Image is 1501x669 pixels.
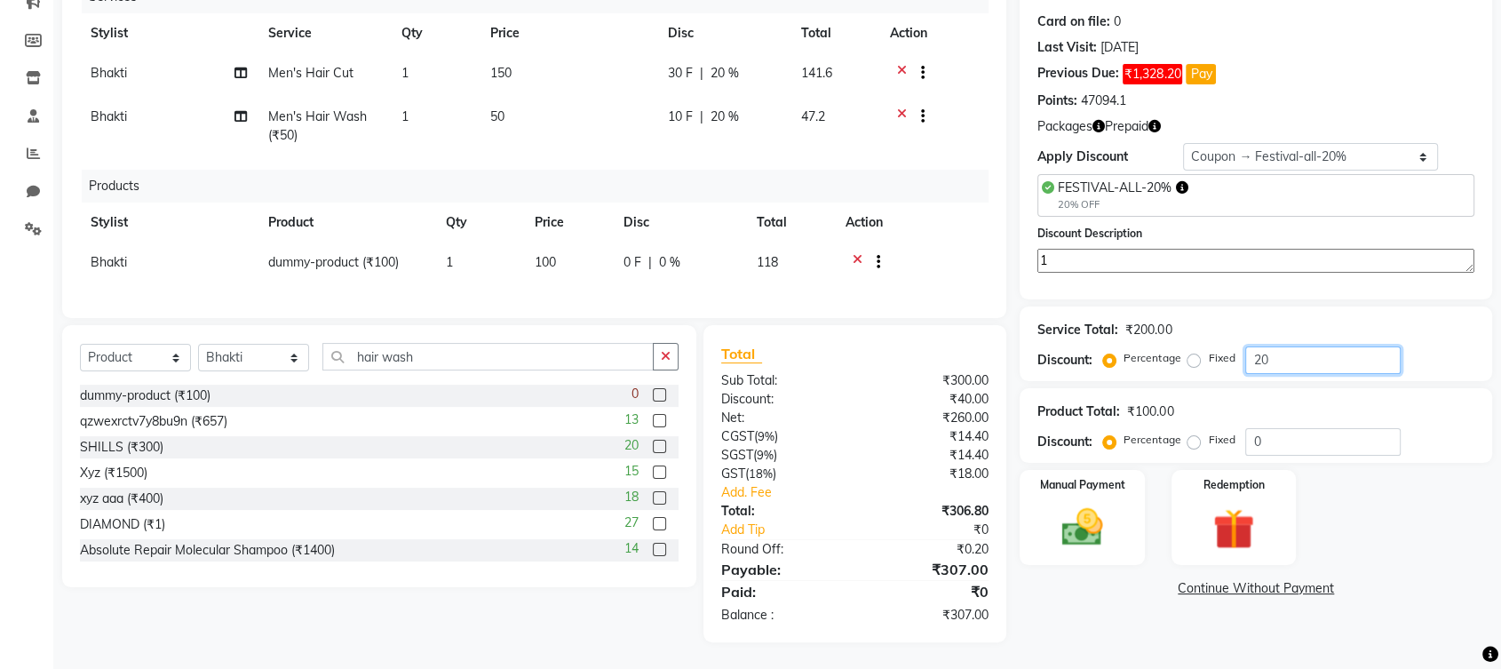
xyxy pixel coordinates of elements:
[721,447,753,463] span: SGST
[855,427,1003,446] div: ₹14.40
[268,108,367,143] span: Men's Hair Wash (₹50)
[708,371,855,390] div: Sub Total:
[1208,350,1235,366] label: Fixed
[80,13,258,53] th: Stylist
[1208,432,1235,448] label: Fixed
[624,539,639,558] span: 14
[1037,147,1183,166] div: Apply Discount
[668,108,693,126] span: 10 F
[490,65,512,81] span: 150
[1058,179,1171,195] span: FESTIVAL-ALL-20%
[708,390,855,409] div: Discount:
[613,203,746,243] th: Disc
[855,581,1003,602] div: ₹0
[835,203,989,243] th: Action
[82,170,1002,203] div: Products
[624,436,639,455] span: 20
[1203,477,1264,493] label: Redemption
[879,521,1002,539] div: ₹0
[855,540,1003,559] div: ₹0.20
[91,108,127,124] span: Bhakti
[401,65,409,81] span: 1
[1037,117,1092,136] span: Packages
[91,254,127,270] span: Bhakti
[258,203,435,243] th: Product
[623,253,641,272] span: 0 F
[708,606,855,625] div: Balance :
[80,490,163,508] div: xyz aaa (₹400)
[879,13,989,53] th: Action
[258,13,391,53] th: Service
[746,203,835,243] th: Total
[711,108,739,126] span: 20 %
[80,515,165,534] div: DIAMOND (₹1)
[1058,197,1187,212] div: 20% OFF
[855,606,1003,625] div: ₹307.00
[648,253,652,272] span: |
[631,385,639,403] span: 0
[1037,92,1077,110] div: Points:
[1124,432,1180,448] label: Percentage
[855,409,1003,427] div: ₹260.00
[322,343,654,370] input: Search or Scan
[657,13,790,53] th: Disc
[1037,351,1092,370] div: Discount:
[708,483,1002,502] a: Add. Fee
[1037,433,1092,451] div: Discount:
[1049,504,1116,551] img: _cash.svg
[708,427,855,446] div: ( )
[790,13,879,53] th: Total
[1200,504,1267,555] img: _gift.svg
[708,559,855,580] div: Payable:
[749,466,773,481] span: 18%
[721,428,754,444] span: CGST
[1114,12,1121,31] div: 0
[1023,579,1489,598] a: Continue Without Payment
[855,446,1003,465] div: ₹14.40
[80,438,163,457] div: SHILLS (₹300)
[624,488,639,506] span: 18
[855,465,1003,483] div: ₹18.00
[446,254,453,270] span: 1
[855,371,1003,390] div: ₹300.00
[855,390,1003,409] div: ₹40.00
[1105,117,1148,136] span: Prepaid
[624,462,639,481] span: 15
[624,514,639,532] span: 27
[535,254,556,270] span: 100
[80,464,147,482] div: Xyz (₹1500)
[801,65,832,81] span: 141.6
[801,108,825,124] span: 47.2
[91,65,127,81] span: Bhakti
[711,64,739,83] span: 20 %
[624,410,639,429] span: 13
[1037,226,1142,242] label: Discount Description
[659,253,680,272] span: 0 %
[80,386,210,405] div: dummy-product (₹100)
[80,203,258,243] th: Stylist
[1186,64,1216,84] button: Pay
[708,465,855,483] div: ( )
[80,541,335,560] div: Absolute Repair Molecular Shampoo (₹1400)
[757,254,778,270] span: 118
[757,448,774,462] span: 9%
[668,64,693,83] span: 30 F
[391,13,480,53] th: Qty
[855,502,1003,521] div: ₹306.80
[1037,64,1119,84] div: Previous Due:
[708,581,855,602] div: Paid:
[708,502,855,521] div: Total:
[758,429,774,443] span: 9%
[268,65,353,81] span: Men's Hair Cut
[708,521,879,539] a: Add Tip
[435,203,524,243] th: Qty
[708,540,855,559] div: Round Off:
[1037,321,1118,339] div: Service Total:
[524,203,613,243] th: Price
[708,409,855,427] div: Net:
[80,412,227,431] div: qzwexrctv7y8bu9n (₹657)
[1037,402,1120,421] div: Product Total:
[700,108,703,126] span: |
[401,108,409,124] span: 1
[1125,321,1171,339] div: ₹200.00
